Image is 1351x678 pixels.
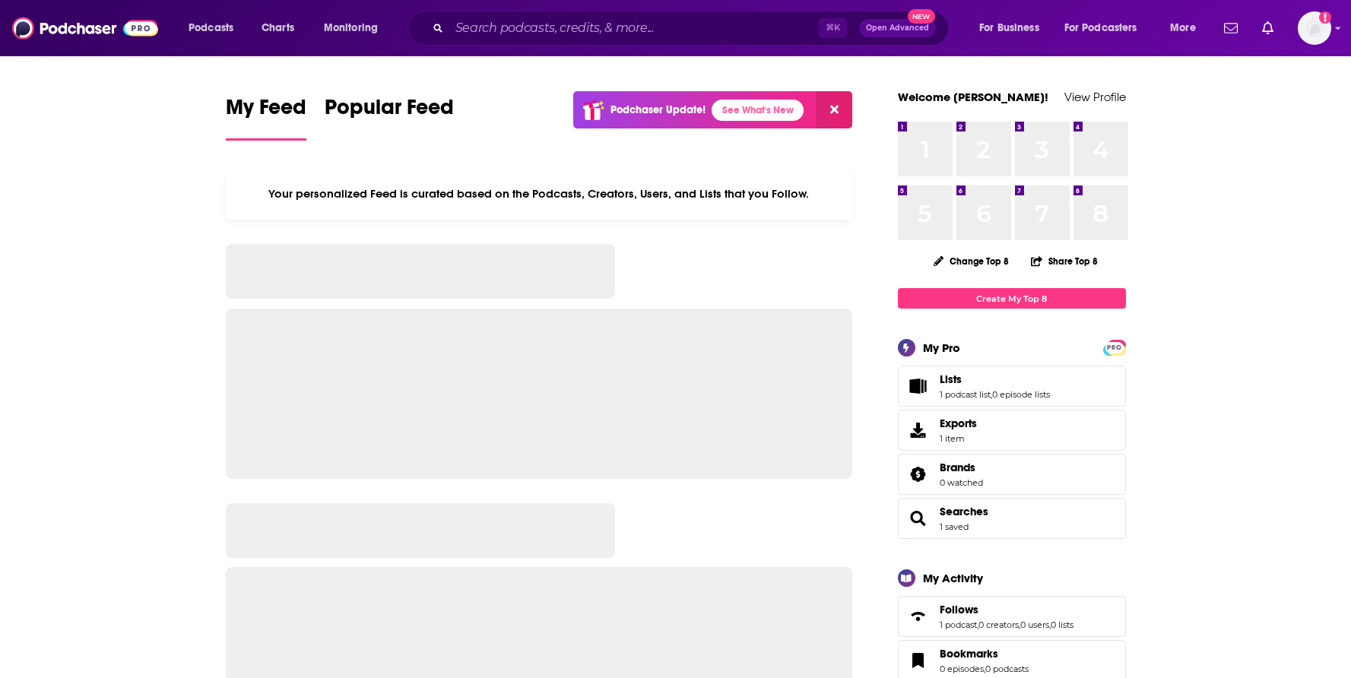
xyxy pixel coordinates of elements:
a: See What's New [712,100,804,121]
svg: Add a profile image [1319,11,1331,24]
a: 0 users [1020,619,1049,630]
span: Popular Feed [325,94,454,129]
a: View Profile [1064,90,1126,104]
span: For Business [979,17,1039,39]
span: Follows [898,596,1126,637]
span: Exports [903,420,934,441]
span: Searches [898,498,1126,539]
span: New [908,9,935,24]
a: 0 podcasts [985,664,1029,674]
a: Bookmarks [903,650,934,671]
span: Exports [940,417,977,430]
a: 1 podcast [940,619,977,630]
a: Searches [940,505,988,518]
button: open menu [178,16,253,40]
span: Charts [262,17,294,39]
a: My Feed [226,94,306,141]
a: 0 episodes [940,664,984,674]
span: Bookmarks [940,647,998,661]
div: Search podcasts, credits, & more... [422,11,963,46]
a: Follows [940,603,1074,616]
span: My Feed [226,94,306,129]
a: Popular Feed [325,94,454,141]
a: Create My Top 8 [898,288,1126,309]
span: Lists [898,366,1126,407]
a: 0 lists [1051,619,1074,630]
a: Show notifications dropdown [1256,15,1280,41]
img: Podchaser - Follow, Share and Rate Podcasts [12,14,158,43]
a: Lists [903,375,934,397]
a: Exports [898,410,1126,451]
span: Logged in as melrosepr [1298,11,1331,45]
div: Your personalized Feed is curated based on the Podcasts, Creators, Users, and Lists that you Follow. [226,168,853,220]
a: 0 episode lists [992,389,1050,400]
a: 1 podcast list [940,389,991,400]
a: PRO [1105,341,1124,353]
button: Change Top 8 [924,252,1019,271]
span: , [991,389,992,400]
div: My Activity [923,571,983,585]
span: Lists [940,372,962,386]
input: Search podcasts, credits, & more... [449,16,819,40]
a: Brands [903,464,934,485]
span: Monitoring [324,17,378,39]
span: Podcasts [189,17,233,39]
span: ⌘ K [819,18,847,38]
span: , [984,664,985,674]
a: Charts [252,16,303,40]
a: 1 saved [940,521,969,532]
span: , [977,619,978,630]
img: User Profile [1298,11,1331,45]
div: My Pro [923,341,960,355]
span: , [1049,619,1051,630]
a: 0 watched [940,477,983,488]
a: Brands [940,461,983,474]
button: Open AdvancedNew [859,19,936,37]
a: Welcome [PERSON_NAME]! [898,90,1048,104]
span: Open Advanced [866,24,929,32]
p: Podchaser Update! [610,103,706,116]
span: , [1019,619,1020,630]
button: open menu [313,16,398,40]
a: Show notifications dropdown [1218,15,1244,41]
span: Follows [940,603,978,616]
span: More [1170,17,1196,39]
a: Follows [903,606,934,627]
span: PRO [1105,342,1124,353]
span: Brands [898,454,1126,495]
a: Bookmarks [940,647,1029,661]
button: Show profile menu [1298,11,1331,45]
span: 1 item [940,433,977,444]
button: open menu [1159,16,1215,40]
button: open menu [1054,16,1159,40]
span: For Podcasters [1064,17,1137,39]
a: 0 creators [978,619,1019,630]
a: Lists [940,372,1050,386]
span: Brands [940,461,975,474]
button: Share Top 8 [1030,246,1099,276]
button: open menu [969,16,1058,40]
a: Searches [903,508,934,529]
